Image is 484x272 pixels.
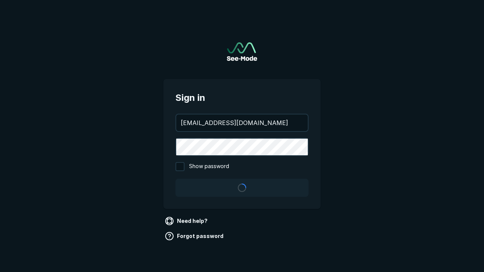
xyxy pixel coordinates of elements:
span: Show password [189,162,229,171]
a: Forgot password [163,230,226,242]
a: Go to sign in [227,42,257,61]
span: Sign in [175,91,309,105]
img: See-Mode Logo [227,42,257,61]
a: Need help? [163,215,211,227]
input: your@email.com [176,114,308,131]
